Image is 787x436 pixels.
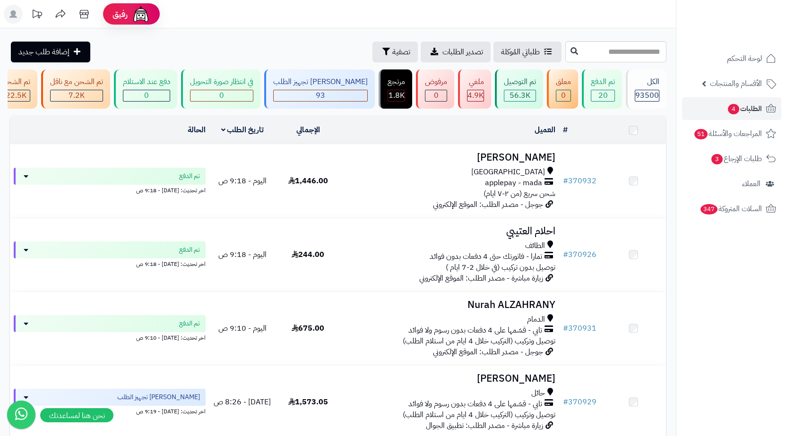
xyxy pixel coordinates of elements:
[624,69,668,109] a: الكل93500
[403,409,555,420] span: توصيل وتركيب (التركيب خلال 4 ايام من استلام الطلب)
[408,399,542,410] span: تابي - قسّمها على 4 دفعات بدون رسوم ولا فوائد
[273,77,368,87] div: [PERSON_NAME] تجهيز الطلب
[11,42,90,62] a: إضافة طلب جديد
[131,5,150,24] img: ai-face.png
[345,299,555,310] h3: Nurah ALZAHRANY
[682,122,781,145] a: المراجعات والأسئلة51
[123,77,170,87] div: دفع عند الاستلام
[179,171,200,181] span: تم الدفع
[531,388,545,399] span: حائل
[504,77,536,87] div: تم التوصيل
[123,90,170,101] div: 0
[288,396,328,408] span: 1,573.05
[682,47,781,70] a: لوحة التحكم
[563,249,597,260] a: #370926
[723,26,778,46] img: logo-2.png
[525,240,545,251] span: الطائف
[50,77,103,87] div: تم الشحن مع ناقل
[1,77,30,87] div: تم الشحن
[218,249,267,260] span: اليوم - 9:18 ص
[144,90,149,101] span: 0
[292,249,324,260] span: 244.00
[274,90,367,101] div: 93
[2,90,30,101] div: 22506
[345,226,555,237] h3: احلام العتيبي
[25,5,49,26] a: تحديثات المنصة
[563,175,597,187] a: #370932
[484,188,555,199] span: شحن سريع (من ٢-٧ ايام)
[392,46,410,58] span: تصفية
[456,69,493,109] a: ملغي 4.9K
[682,197,781,220] a: السلات المتروكة347
[561,90,566,101] span: 0
[556,77,571,87] div: معلق
[372,42,418,62] button: تصفية
[262,69,377,109] a: [PERSON_NAME] تجهيز الطلب 93
[446,262,555,273] span: توصيل بدون تركيب (في خلال 2-7 ايام )
[510,90,530,101] span: 56.3K
[700,202,762,215] span: السلات المتروكة
[188,124,206,136] a: الحالة
[292,323,324,334] span: 675.00
[6,90,26,101] span: 22.5K
[694,129,708,139] span: 51
[742,177,761,190] span: العملاء
[728,104,739,114] span: 4
[563,124,568,136] a: #
[218,175,267,187] span: اليوم - 9:18 ص
[535,124,555,136] a: العميل
[426,420,543,431] span: زيارة مباشرة - مصدر الطلب: تطبيق الجوال
[467,77,484,87] div: ملغي
[563,323,568,334] span: #
[408,325,542,336] span: تابي - قسّمها على 4 دفعات بدون رسوم ولا فوائد
[388,77,405,87] div: مرتجع
[563,396,568,408] span: #
[421,42,491,62] a: تصدير الطلبات
[598,90,608,101] span: 20
[493,42,562,62] a: طلباتي المُوكلة
[563,175,568,187] span: #
[693,127,762,140] span: المراجعات والأسئلة
[179,69,262,109] a: في انتظار صورة التحويل 0
[190,90,253,101] div: 0
[296,124,320,136] a: الإجمالي
[682,147,781,170] a: طلبات الإرجاع3
[433,199,543,210] span: جوجل - مصدر الطلب: الموقع الإلكتروني
[563,323,597,334] a: #370931
[425,77,447,87] div: مرفوض
[467,90,484,101] div: 4939
[682,97,781,120] a: الطلبات4
[727,52,762,65] span: لوحة التحكم
[219,90,224,101] span: 0
[710,77,762,90] span: الأقسام والمنتجات
[377,69,414,109] a: مرتجع 1.8K
[179,245,200,255] span: تم الدفع
[471,167,545,178] span: [GEOGRAPHIC_DATA]
[545,69,580,109] a: معلق 0
[591,90,614,101] div: 20
[504,90,536,101] div: 56258
[419,273,543,284] span: زيارة مباشرة - مصدر الطلب: الموقع الإلكتروني
[425,90,447,101] div: 0
[14,258,206,268] div: اخر تحديث: [DATE] - 9:18 ص
[69,90,85,101] span: 7.2K
[485,178,542,188] span: applepay - mada
[701,204,718,214] span: 347
[288,175,328,187] span: 1,446.00
[316,90,325,101] span: 93
[221,124,264,136] a: تاريخ الطلب
[580,69,624,109] a: تم الدفع 20
[711,154,723,164] span: 3
[527,314,545,325] span: الدمام
[112,9,128,20] span: رفيق
[563,249,568,260] span: #
[442,46,483,58] span: تصدير الطلبات
[433,346,543,358] span: جوجل - مصدر الطلب: الموقع الإلكتروني
[727,102,762,115] span: الطلبات
[501,46,540,58] span: طلباتي المُوكلة
[635,77,659,87] div: الكل
[345,152,555,163] h3: [PERSON_NAME]
[635,90,659,101] span: 93500
[39,69,112,109] a: تم الشحن مع ناقل 7.2K
[51,90,103,101] div: 7223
